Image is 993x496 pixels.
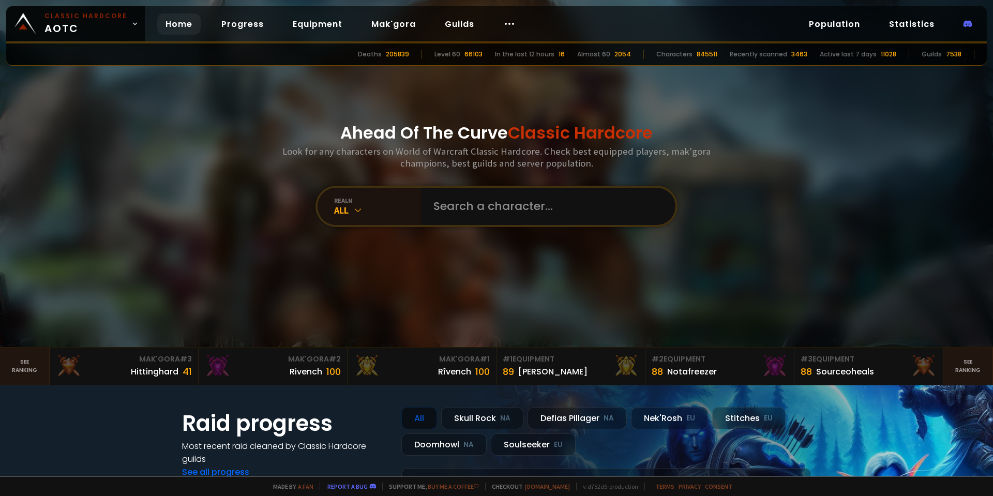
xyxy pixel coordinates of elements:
div: 3463 [791,50,807,59]
small: EU [554,440,563,450]
div: Equipment [652,354,788,365]
span: # 2 [329,354,341,364]
div: 11028 [881,50,896,59]
span: # 1 [480,354,490,364]
div: Stitches [712,407,786,429]
div: 41 [183,365,192,379]
div: realm [334,197,421,204]
div: Equipment [503,354,639,365]
div: 100 [475,365,490,379]
a: Statistics [881,13,943,35]
div: Equipment [801,354,937,365]
div: Soulseeker [491,433,576,456]
div: 66103 [464,50,483,59]
a: [DOMAIN_NAME] [525,483,570,490]
span: v. d752d5 - production [576,483,638,490]
a: Mak'Gora#2Rivench100 [199,348,348,385]
a: Mak'Gora#3Hittinghard41 [50,348,199,385]
a: Home [157,13,201,35]
div: 2054 [614,50,631,59]
div: 100 [326,365,341,379]
div: 89 [503,365,514,379]
div: Doomhowl [401,433,487,456]
div: 88 [801,365,812,379]
a: a fan [298,483,313,490]
a: Progress [213,13,272,35]
div: Rivench [290,365,322,378]
a: Consent [705,483,732,490]
a: #3Equipment88Sourceoheals [794,348,943,385]
div: 7538 [946,50,961,59]
span: Classic Hardcore [508,121,653,144]
a: a month agozgpetri on godDefias Pillager8 /90 [401,468,811,495]
div: Mak'Gora [56,354,192,365]
a: Equipment [284,13,351,35]
div: 16 [559,50,565,59]
a: Terms [655,483,674,490]
div: Defias Pillager [528,407,627,429]
span: Support me, [382,483,479,490]
div: Active last 7 days [820,50,877,59]
div: 205839 [386,50,409,59]
small: EU [686,413,695,424]
a: Mak'gora [363,13,424,35]
small: NA [500,413,510,424]
a: Classic HardcoreAOTC [6,6,145,41]
input: Search a character... [427,188,663,225]
span: # 1 [503,354,513,364]
a: #2Equipment88Notafreezer [645,348,794,385]
div: Mak'Gora [354,354,490,365]
small: Classic Hardcore [44,11,127,21]
div: Recently scanned [730,50,787,59]
a: See all progress [182,466,249,478]
div: In the last 12 hours [495,50,554,59]
a: Buy me a coffee [428,483,479,490]
h4: Most recent raid cleaned by Classic Hardcore guilds [182,440,389,465]
span: Made by [267,483,313,490]
h3: Look for any characters on World of Warcraft Classic Hardcore. Check best equipped players, mak'g... [278,145,715,169]
div: Guilds [922,50,942,59]
div: Nek'Rosh [631,407,708,429]
div: All [401,407,437,429]
span: Checkout [485,483,570,490]
small: EU [764,413,773,424]
span: AOTC [44,11,127,36]
span: # 3 [180,354,192,364]
a: Seeranking [943,348,993,385]
span: # 3 [801,354,813,364]
div: Hittinghard [131,365,178,378]
h1: Raid progress [182,407,389,440]
a: Report a bug [327,483,368,490]
div: Sourceoheals [816,365,874,378]
h1: Ahead Of The Curve [340,121,653,145]
div: All [334,204,421,216]
div: Deaths [358,50,382,59]
div: 88 [652,365,663,379]
div: Rîvench [438,365,471,378]
small: NA [463,440,474,450]
div: Skull Rock [441,407,523,429]
div: Almost 60 [577,50,610,59]
small: NA [604,413,614,424]
div: Notafreezer [667,365,717,378]
span: # 2 [652,354,664,364]
div: Level 60 [434,50,460,59]
div: [PERSON_NAME] [518,365,588,378]
div: 845511 [697,50,717,59]
a: Guilds [437,13,483,35]
div: Mak'Gora [205,354,341,365]
div: Characters [656,50,693,59]
a: Population [801,13,868,35]
a: Mak'Gora#1Rîvench100 [348,348,496,385]
a: #1Equipment89[PERSON_NAME] [496,348,645,385]
a: Privacy [679,483,701,490]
